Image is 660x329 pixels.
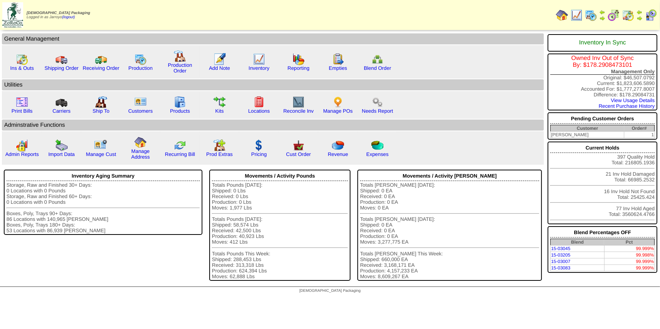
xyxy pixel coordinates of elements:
[611,98,655,103] a: View Usage Details
[128,108,153,114] a: Customers
[251,151,267,157] a: Pricing
[371,96,384,108] img: workflow.png
[599,103,655,109] a: Recent Purchase History
[212,171,348,181] div: Movements / Activity Pounds
[174,139,186,151] img: reconcile.gif
[360,182,539,279] div: Totals [PERSON_NAME] [DATE]: Shipped: 0 EA Received: 0 EA Production: 0 EA Moves: 0 EA Totals [PE...
[585,9,597,21] img: calendarprod.gif
[94,139,108,151] img: managecust.png
[332,96,344,108] img: po.png
[11,108,33,114] a: Print Bills
[551,252,570,258] a: 15-03205
[570,9,583,21] img: line_graph.gif
[6,182,200,233] div: Storage, Raw and Finished 30+ Days: 0 Locations with 0 Pounds Storage, Raw and Finished 60+ Days:...
[636,15,643,21] img: arrowright.gif
[27,11,90,15] span: [DEMOGRAPHIC_DATA] Packaging
[253,96,265,108] img: locations.gif
[249,65,270,71] a: Inventory
[624,125,655,132] th: Order#
[134,53,147,65] img: calendarprod.gif
[550,114,655,124] div: Pending Customer Orders
[62,15,75,19] a: (logout)
[550,228,655,238] div: Blend Percentages OFF
[604,252,654,258] td: 99.998%
[174,50,186,62] img: factory.gif
[371,53,384,65] img: network.png
[10,65,34,71] a: Ins & Outs
[362,108,393,114] a: Needs Report
[253,53,265,65] img: line_graph.gif
[551,246,570,251] a: 15-03045
[328,151,348,157] a: Revenue
[286,151,311,157] a: Cust Order
[366,151,389,157] a: Expenses
[556,9,568,21] img: home.gif
[215,108,224,114] a: Kits
[645,9,657,21] img: calendarcustomer.gif
[283,108,314,114] a: Reconcile Inv
[131,148,150,160] a: Manage Address
[292,96,305,108] img: line_graph2.gif
[624,132,655,138] td: 1
[6,171,200,181] div: Inventory Aging Summary
[548,54,657,110] div: Original: $46,507.0792 Current: $1,823,606.5890 Accounted For: $1,777,277.8007 Difference: $178.2...
[287,65,309,71] a: Reporting
[2,79,544,90] td: Utilities
[604,265,654,271] td: 99.999%
[292,53,305,65] img: graph.gif
[2,120,544,131] td: Adminstrative Functions
[83,65,119,71] a: Receiving Order
[299,289,360,293] span: [DEMOGRAPHIC_DATA] Packaging
[253,139,265,151] img: dollar.gif
[608,9,620,21] img: calendarblend.gif
[86,151,116,157] a: Manage Cust
[329,65,347,71] a: Empties
[128,65,153,71] a: Production
[93,108,109,114] a: Ship To
[170,108,190,114] a: Products
[213,96,226,108] img: workflow.gif
[16,139,28,151] img: graph2.png
[55,53,68,65] img: truck.gif
[16,96,28,108] img: invoice2.gif
[599,9,605,15] img: arrowleft.gif
[550,36,655,50] div: Inventory In Sync
[551,132,624,138] td: [PERSON_NAME]
[48,151,75,157] a: Import Data
[550,69,655,75] div: Management Only
[292,139,305,151] img: cust_order.png
[213,139,226,151] img: prodextras.gif
[323,108,353,114] a: Manage POs
[134,136,147,148] img: home.gif
[332,139,344,151] img: pie_chart.png
[604,239,654,246] th: Pct
[52,108,70,114] a: Carriers
[213,53,226,65] img: orders.gif
[95,96,107,108] img: factory2.gif
[550,55,655,69] div: Owned Inv Out of Sync By: $178.2908473101
[332,53,344,65] img: workorder.gif
[55,139,68,151] img: import.gif
[548,142,657,224] div: 397 Quality Hold Total: 216805.1936 21 Inv Hold Damaged Total: 66985.2532 16 Inv Hold Not Found T...
[206,151,233,157] a: Prod Extras
[551,125,624,132] th: Customer
[2,2,23,28] img: zoroco-logo-small.webp
[551,265,570,271] a: 15-03083
[550,143,655,153] div: Current Holds
[622,9,634,21] img: calendarinout.gif
[212,182,348,279] div: Totals Pounds [DATE]: Shipped: 0 Lbs Received: 0 Lbs Production: 0 Lbs Moves: 1,977 Lbs Totals Po...
[168,62,192,74] a: Production Order
[360,171,539,181] div: Movements / Activity [PERSON_NAME]
[371,139,384,151] img: pie_chart2.png
[364,65,391,71] a: Blend Order
[165,151,195,157] a: Recurring Bill
[16,53,28,65] img: calendarinout.gif
[134,96,147,108] img: customers.gif
[95,53,107,65] img: truck2.gif
[27,11,90,19] span: Logged in as Jarroyo
[44,65,79,71] a: Shipping Order
[636,9,643,15] img: arrowleft.gif
[551,239,604,246] th: Blend
[2,33,544,44] td: General Management
[5,151,39,157] a: Admin Reports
